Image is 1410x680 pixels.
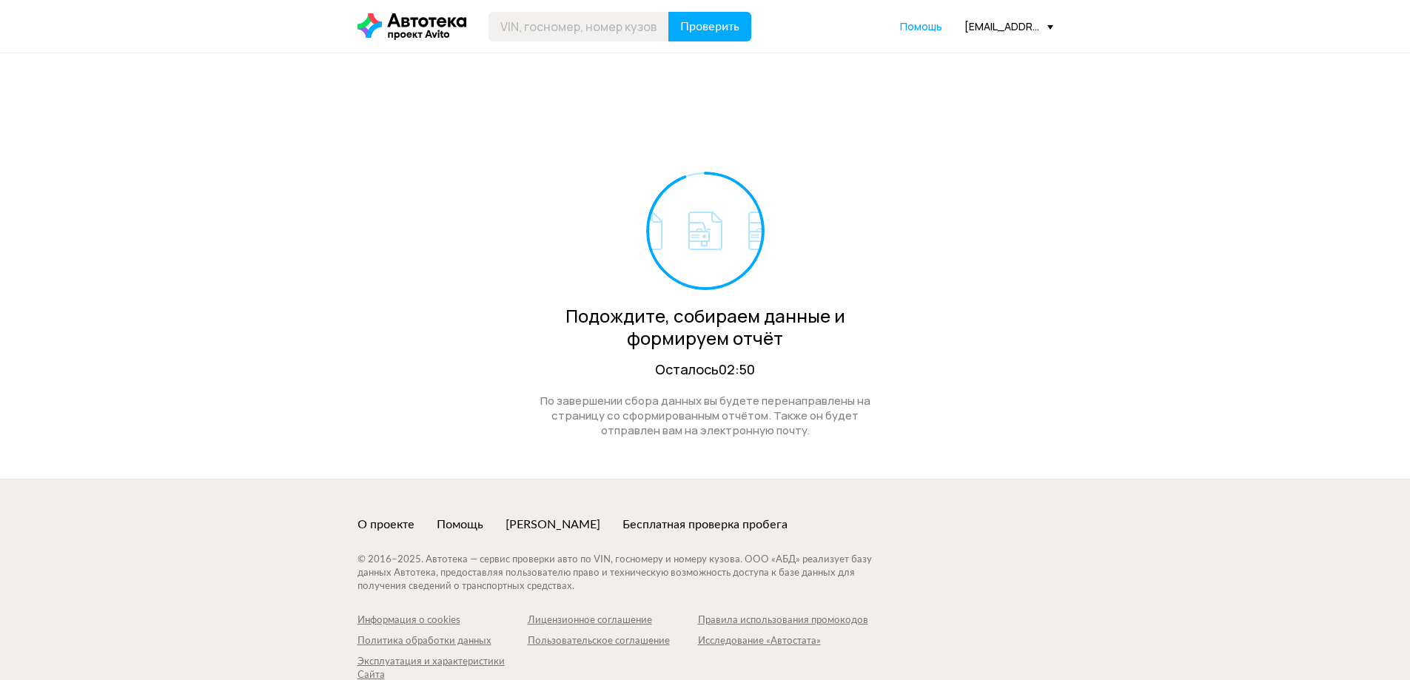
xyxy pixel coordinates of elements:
span: Помощь [900,19,942,33]
div: Осталось 02:50 [524,360,887,379]
a: Помощь [900,19,942,34]
a: Лицензионное соглашение [528,614,698,627]
a: Исследование «Автостата» [698,635,868,648]
a: Помощь [437,516,483,533]
div: © 2016– 2025 . Автотека — сервис проверки авто по VIN, госномеру и номеру кузова. ООО «АБД» реали... [357,553,902,593]
a: Политика обработки данных [357,635,528,648]
a: Информация о cookies [357,614,528,627]
div: [EMAIL_ADDRESS][DOMAIN_NAME] [964,19,1053,33]
input: VIN, госномер, номер кузова [489,12,669,41]
button: Проверить [668,12,751,41]
a: Бесплатная проверка пробега [622,516,788,533]
a: О проекте [357,516,414,533]
div: По завершении сбора данных вы будете перенаправлены на страницу со сформированным отчётом. Также ... [524,394,887,438]
div: Подождите, собираем данные и формируем отчёт [524,305,887,349]
span: Проверить [680,21,739,33]
a: Правила использования промокодов [698,614,868,627]
a: Пользовательское соглашение [528,635,698,648]
a: [PERSON_NAME] [506,516,600,533]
